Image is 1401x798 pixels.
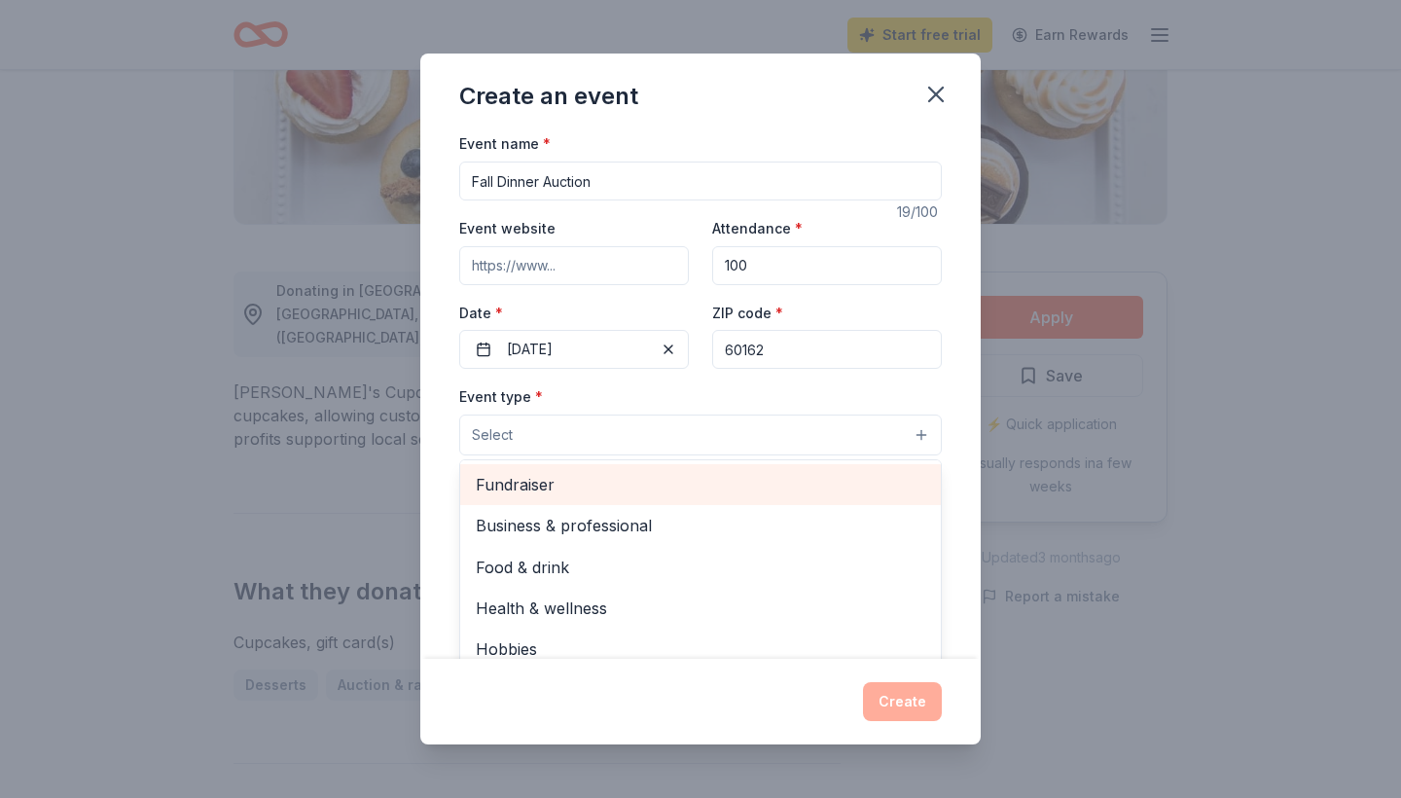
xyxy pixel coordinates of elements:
[459,415,942,455] button: Select
[476,636,925,662] span: Hobbies
[476,513,925,538] span: Business & professional
[476,555,925,580] span: Food & drink
[476,472,925,497] span: Fundraiser
[459,459,942,693] div: Select
[472,423,513,447] span: Select
[476,596,925,621] span: Health & wellness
